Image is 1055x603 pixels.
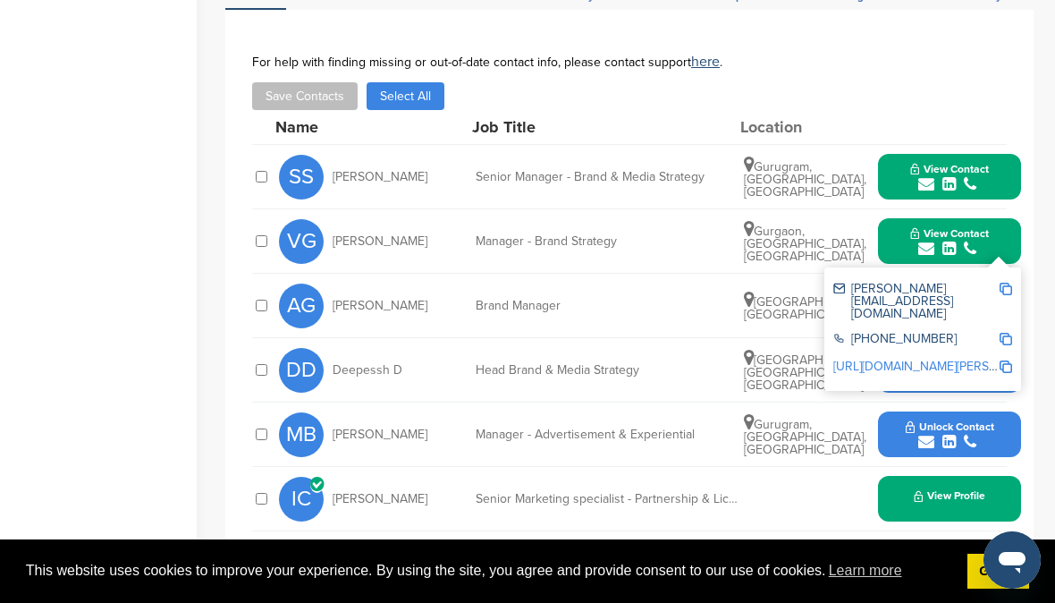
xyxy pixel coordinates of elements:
span: Gurugram, [GEOGRAPHIC_DATA], [GEOGRAPHIC_DATA] [744,159,866,200]
a: dismiss cookie message [967,554,1029,590]
span: [PERSON_NAME] [333,235,427,248]
span: Deepessh D [333,364,402,377]
div: [PHONE_NUMBER] [833,333,999,348]
span: Unlock Contact [906,420,994,433]
div: Brand Manager [476,300,744,312]
div: Name [275,119,472,135]
span: Gurugram, [GEOGRAPHIC_DATA], [GEOGRAPHIC_DATA] [744,417,866,457]
div: Senior Marketing specialist - Partnership & Licensing [476,493,744,505]
span: Gurgaon, [GEOGRAPHIC_DATA], [GEOGRAPHIC_DATA] [744,224,866,264]
div: For help with finding missing or out-of-date contact info, please contact support . [252,55,1007,69]
span: [PERSON_NAME] [333,429,427,441]
button: View Contact [889,150,1010,204]
div: [PERSON_NAME][EMAIL_ADDRESS][DOMAIN_NAME] [833,283,999,320]
img: Copy [1000,283,1012,295]
iframe: Button to launch messaging window [983,531,1041,589]
img: Copy [1000,333,1012,345]
span: View Contact [910,227,989,240]
a: here [691,53,720,71]
a: IC [PERSON_NAME] Senior Marketing specialist - Partnership & Licensing View Profile [279,467,1021,531]
div: Head Brand & Media Strategy [476,364,744,377]
button: Save Contacts [252,82,358,110]
span: [PERSON_NAME] [333,171,427,183]
span: View Profile [914,490,985,503]
div: Location [740,119,874,135]
button: Unlock Contact [884,408,1016,462]
span: [PERSON_NAME] [333,300,427,312]
button: View Contact [889,215,1010,268]
span: [GEOGRAPHIC_DATA], [GEOGRAPHIC_DATA], [GEOGRAPHIC_DATA] [744,352,876,393]
button: Select All [367,82,444,110]
span: [GEOGRAPHIC_DATA], [GEOGRAPHIC_DATA] [744,294,876,322]
img: Copy [1000,361,1012,373]
span: MB [279,412,324,457]
div: Senior Manager - Brand & Media Strategy [476,171,744,183]
span: IC [279,477,324,522]
span: View Contact [910,163,989,175]
div: Job Title [472,119,740,135]
span: AG [279,284,324,328]
a: [URL][DOMAIN_NAME][PERSON_NAME] [833,359,1051,374]
span: SS [279,155,324,200]
div: Manager - Advertisement & Experiential [476,429,744,441]
span: DD [279,348,324,393]
span: This website uses cookies to improve your experience. By using the site, you agree and provide co... [26,557,953,584]
span: [PERSON_NAME] [333,493,427,505]
div: Manager - Brand Strategy [476,235,744,248]
span: VG [279,219,324,264]
a: learn more about cookies [826,557,905,584]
